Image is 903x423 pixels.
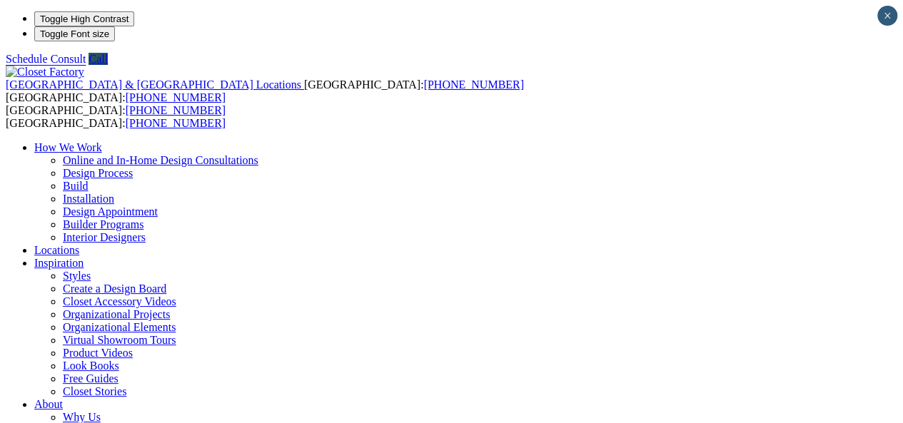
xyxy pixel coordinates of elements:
a: Installation [63,193,114,205]
a: Design Process [63,167,133,179]
a: Call [89,53,108,65]
a: Organizational Elements [63,321,176,333]
span: [GEOGRAPHIC_DATA]: [GEOGRAPHIC_DATA]: [6,104,226,129]
a: Schedule Consult [6,53,86,65]
a: Closet Stories [63,385,126,397]
a: Organizational Projects [63,308,170,320]
a: Inspiration [34,257,84,269]
button: Toggle Font size [34,26,115,41]
a: How We Work [34,141,102,153]
button: Close [877,6,897,26]
a: Locations [34,244,79,256]
a: Interior Designers [63,231,146,243]
a: Design Appointment [63,205,158,218]
a: Build [63,180,89,192]
a: Product Videos [63,347,133,359]
a: Builder Programs [63,218,143,230]
a: [PHONE_NUMBER] [126,91,226,103]
span: [GEOGRAPHIC_DATA] & [GEOGRAPHIC_DATA] Locations [6,78,301,91]
a: Why Us [63,411,101,423]
span: Toggle High Contrast [40,14,128,24]
a: [GEOGRAPHIC_DATA] & [GEOGRAPHIC_DATA] Locations [6,78,304,91]
a: Look Books [63,360,119,372]
a: Online and In-Home Design Consultations [63,154,258,166]
a: [PHONE_NUMBER] [423,78,523,91]
a: Free Guides [63,372,118,384]
a: [PHONE_NUMBER] [126,117,226,129]
span: Toggle Font size [40,29,109,39]
button: Toggle High Contrast [34,11,134,26]
a: About [34,398,63,410]
a: Create a Design Board [63,282,166,295]
a: [PHONE_NUMBER] [126,104,226,116]
img: Closet Factory [6,66,84,78]
a: Styles [63,270,91,282]
span: [GEOGRAPHIC_DATA]: [GEOGRAPHIC_DATA]: [6,78,524,103]
a: Virtual Showroom Tours [63,334,176,346]
a: Closet Accessory Videos [63,295,176,307]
